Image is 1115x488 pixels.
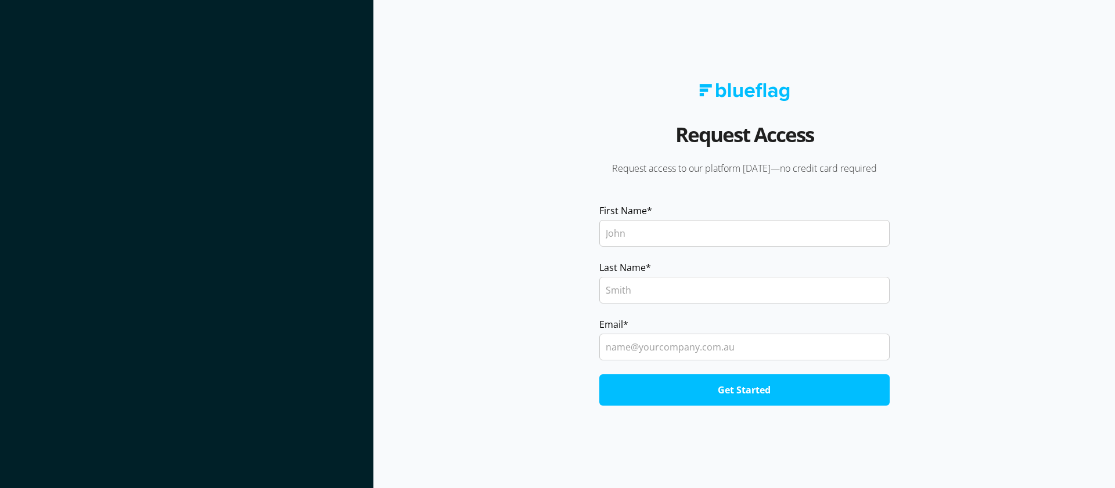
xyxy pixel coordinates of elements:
span: First Name [599,204,647,218]
h2: Request Access [675,118,814,162]
span: Email [599,317,623,331]
span: Last Name [599,261,646,274]
input: John [599,220,890,247]
input: Get Started [599,374,890,406]
img: Blue Flag logo [699,83,790,101]
p: Request access to our platform [DATE]—no credit card required [583,162,906,175]
input: name@yourcompany.com.au [599,334,890,360]
input: Smith [599,277,890,303]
